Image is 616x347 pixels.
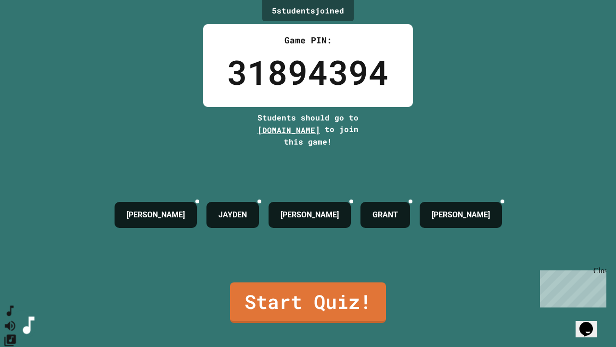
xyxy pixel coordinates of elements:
div: Students should go to to join this game! [248,112,368,147]
iframe: chat widget [536,267,606,307]
h4: [PERSON_NAME] [432,209,490,221]
iframe: chat widget [576,308,606,337]
button: SpeedDial basic example [3,304,17,318]
h4: [PERSON_NAME] [281,209,339,221]
div: Chat with us now!Close [4,4,66,61]
button: Mute music [3,318,17,333]
div: 31894394 [227,47,389,97]
h4: JAYDEN [218,209,247,221]
span: [DOMAIN_NAME] [257,125,320,135]
div: Game PIN: [227,34,389,47]
h4: [PERSON_NAME] [127,209,185,221]
h4: GRANT [372,209,398,221]
a: Start Quiz! [230,282,386,323]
